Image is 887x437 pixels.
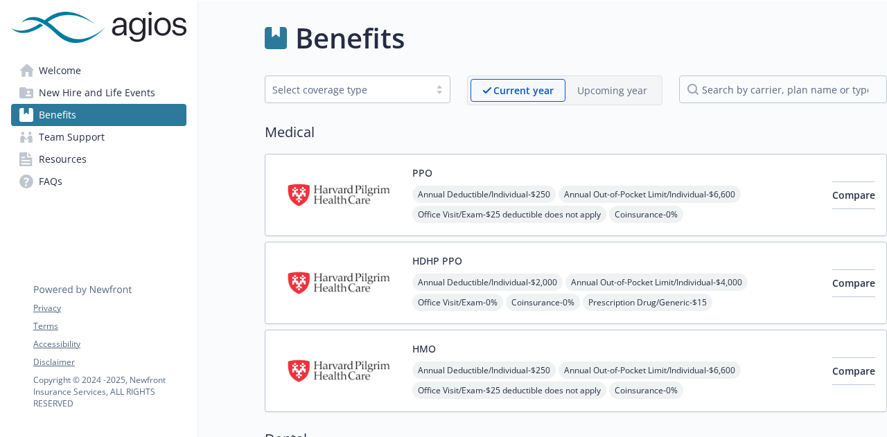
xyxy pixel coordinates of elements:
[412,362,556,379] span: Annual Deductible/Individual - $250
[565,274,748,291] span: Annual Out-of-Pocket Limit/Individual - $4,000
[11,148,186,170] a: Resources
[577,83,647,98] p: Upcoming year
[412,186,556,203] span: Annual Deductible/Individual - $250
[39,82,155,104] span: New Hire and Life Events
[39,148,87,170] span: Resources
[39,60,81,82] span: Welcome
[609,206,683,223] span: Coinsurance - 0%
[559,186,741,203] span: Annual Out-of-Pocket Limit/Individual - $6,600
[559,362,741,379] span: Annual Out-of-Pocket Limit/Individual - $6,600
[276,166,401,224] img: Harvard Pilgrim Health Care carrier logo
[39,170,62,193] span: FAQs
[412,166,432,180] button: PPO
[412,253,462,268] button: HDHP PPO
[11,126,186,148] a: Team Support
[832,181,875,209] button: Compare
[412,274,563,291] span: Annual Deductible/Individual - $2,000
[11,170,186,193] a: FAQs
[412,382,606,399] span: Office Visit/Exam - $25 deductible does not apply
[265,122,887,143] h2: Medical
[832,188,875,202] span: Compare
[33,374,186,409] p: Copyright © 2024 - 2025 , Newfront Insurance Services, ALL RIGHTS RESERVED
[276,253,401,312] img: Harvard Pilgrim Health Care carrier logo
[412,294,503,311] span: Office Visit/Exam - 0%
[832,269,875,297] button: Compare
[412,206,606,223] span: Office Visit/Exam - $25 deductible does not apply
[39,126,105,148] span: Team Support
[39,104,76,126] span: Benefits
[583,294,712,311] span: Prescription Drug/Generic - $15
[11,82,186,104] a: New Hire and Life Events
[679,75,887,103] input: search by carrier, plan name or type
[832,357,875,385] button: Compare
[832,364,875,377] span: Compare
[412,341,436,356] button: HMO
[276,341,401,400] img: Harvard Pilgrim Health Care carrier logo
[33,356,186,368] a: Disclaimer
[11,104,186,126] a: Benefits
[11,60,186,82] a: Welcome
[33,302,186,314] a: Privacy
[295,17,405,59] h1: Benefits
[832,276,875,289] span: Compare
[609,382,683,399] span: Coinsurance - 0%
[493,83,554,98] p: Current year
[33,338,186,350] a: Accessibility
[272,82,422,97] div: Select coverage type
[506,294,580,311] span: Coinsurance - 0%
[33,320,186,332] a: Terms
